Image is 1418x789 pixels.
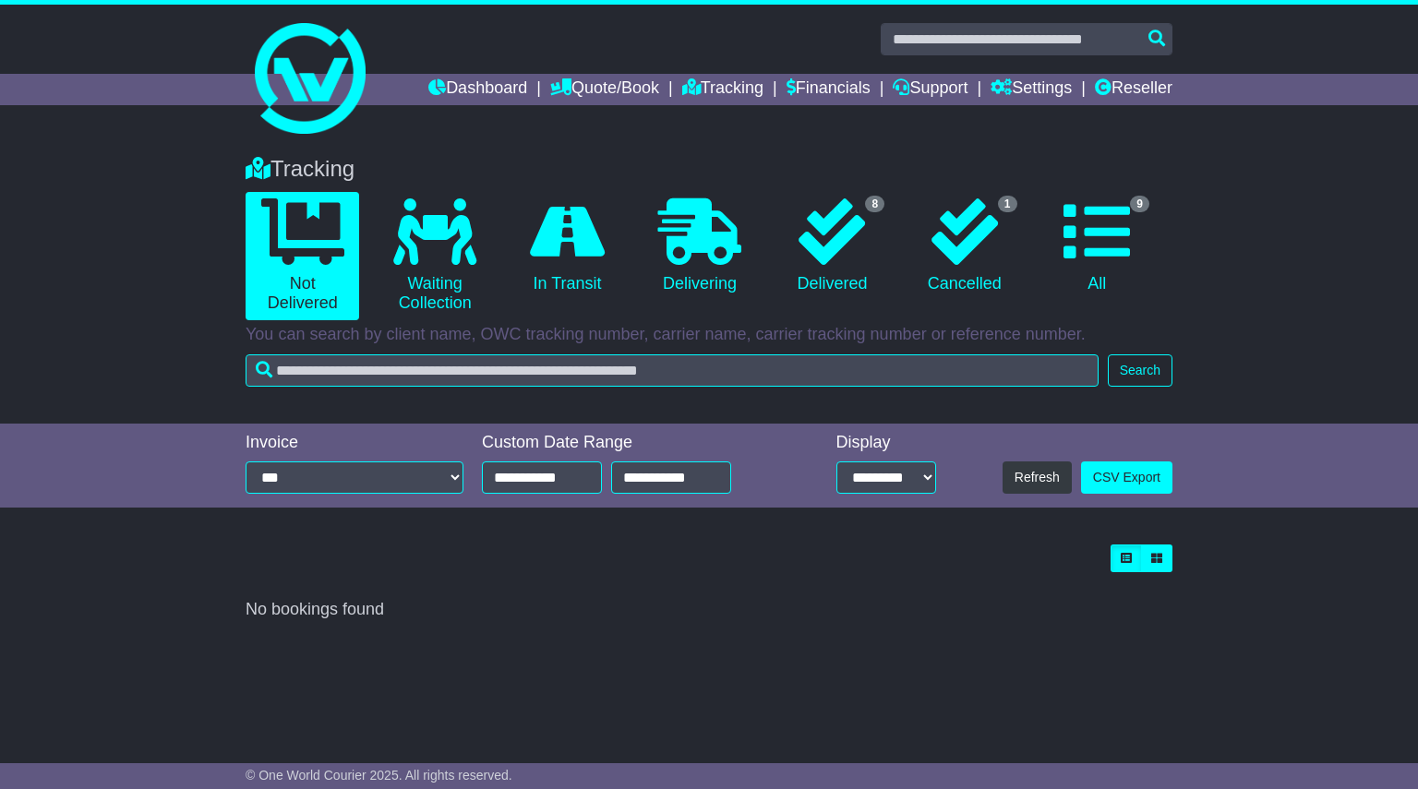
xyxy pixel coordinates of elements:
a: 1 Cancelled [907,192,1021,301]
div: Custom Date Range [482,433,778,453]
a: Waiting Collection [378,192,491,320]
div: Tracking [236,156,1182,183]
button: Refresh [1003,461,1072,494]
a: In Transit [511,192,624,301]
span: 8 [865,196,884,212]
span: 1 [998,196,1017,212]
a: Quote/Book [550,74,659,105]
a: Settings [991,74,1072,105]
span: 9 [1130,196,1149,212]
span: © One World Courier 2025. All rights reserved. [246,768,512,783]
a: Support [893,74,967,105]
div: Invoice [246,433,463,453]
a: 9 All [1040,192,1154,301]
a: CSV Export [1081,461,1172,494]
button: Search [1108,354,1172,387]
a: Reseller [1095,74,1172,105]
a: 8 Delivered [775,192,889,301]
a: Tracking [682,74,763,105]
a: Not Delivered [246,192,359,320]
a: Delivering [643,192,756,301]
div: No bookings found [246,600,1172,620]
p: You can search by client name, OWC tracking number, carrier name, carrier tracking number or refe... [246,325,1172,345]
a: Dashboard [428,74,527,105]
a: Financials [787,74,871,105]
div: Display [836,433,936,453]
